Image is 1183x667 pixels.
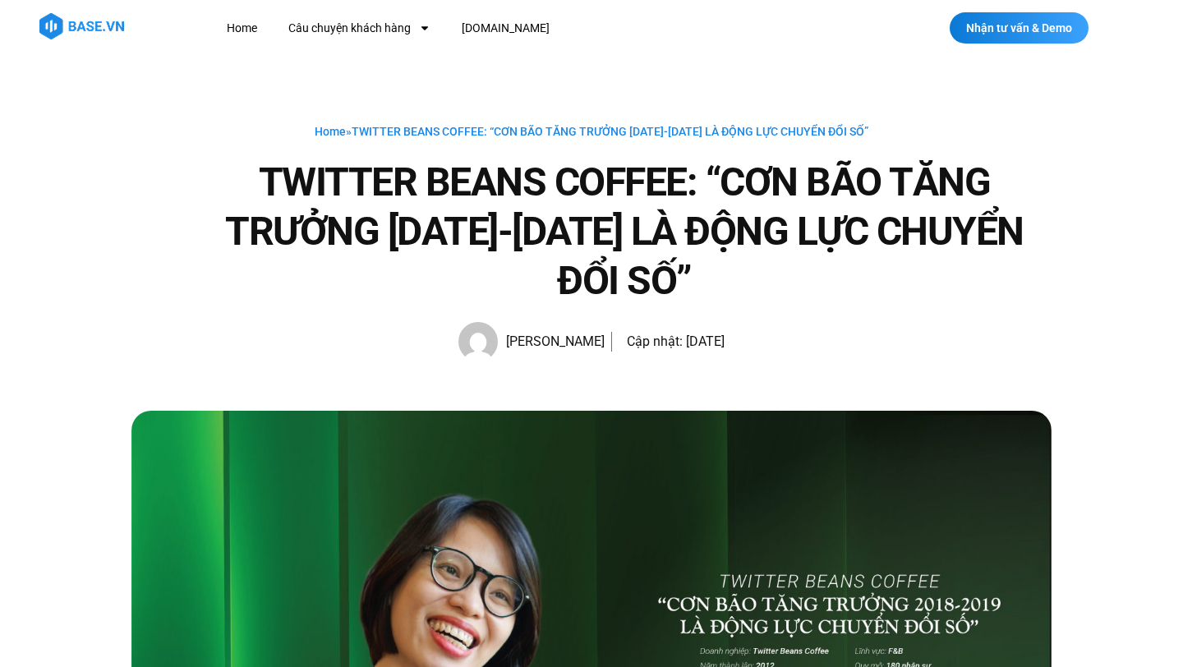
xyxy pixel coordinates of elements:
span: Nhận tư vấn & Demo [966,22,1072,34]
h1: TWITTER BEANS COFFEE: “CƠN BÃO TĂNG TRƯỞNG [DATE]-[DATE] LÀ ĐỘNG LỰC CHUYỂN ĐỔI SỐ” [197,158,1052,306]
span: [PERSON_NAME] [498,330,605,353]
time: [DATE] [686,333,725,349]
span: » [315,125,868,138]
a: Picture of Hạnh Hoàng [PERSON_NAME] [458,322,605,361]
nav: Menu [214,13,845,44]
a: Nhận tư vấn & Demo [950,12,1089,44]
a: Câu chuyện khách hàng [276,13,443,44]
img: Picture of Hạnh Hoàng [458,322,498,361]
a: Home [214,13,269,44]
a: Home [315,125,346,138]
span: Cập nhật: [627,333,683,349]
span: TWITTER BEANS COFFEE: “CƠN BÃO TĂNG TRƯỞNG [DATE]-[DATE] LÀ ĐỘNG LỰC CHUYỂN ĐỔI SỐ” [352,125,868,138]
a: [DOMAIN_NAME] [449,13,562,44]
